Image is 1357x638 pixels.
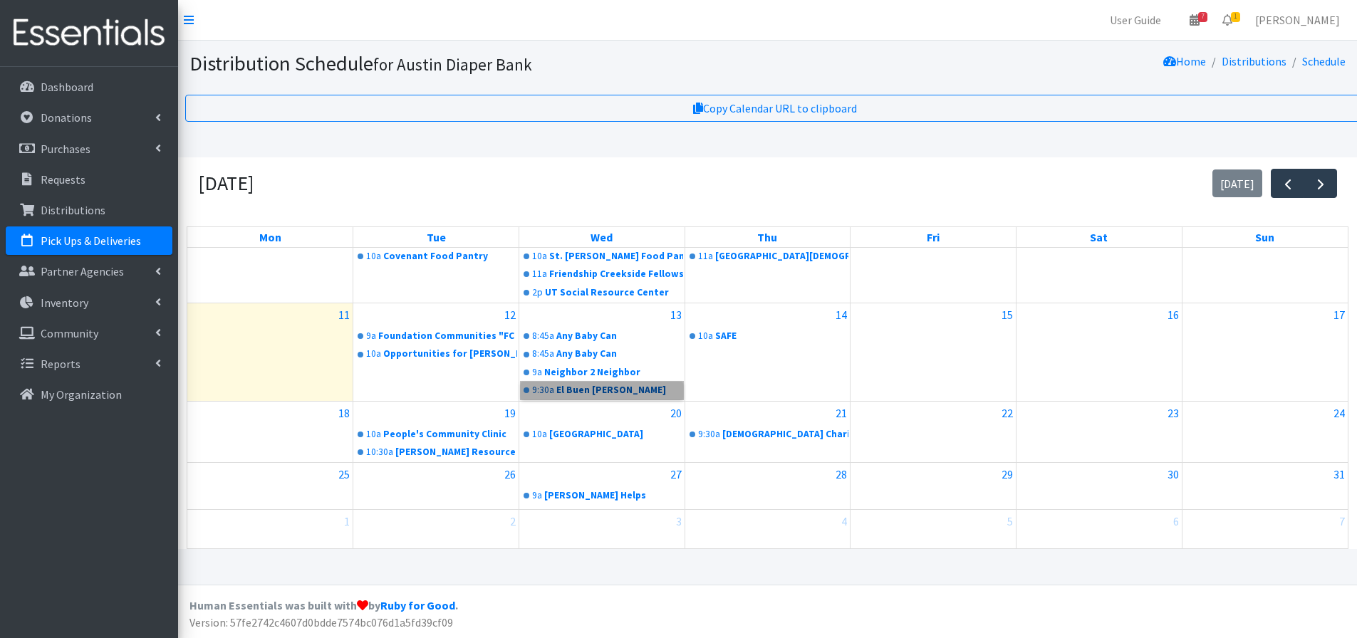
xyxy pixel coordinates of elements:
[521,328,683,345] a: 8:45aAny Baby Can
[1304,169,1337,198] button: Next month
[698,329,713,343] div: 10a
[999,463,1016,486] a: August 29, 2025
[1163,54,1206,68] a: Home
[6,103,172,132] a: Donations
[833,303,850,326] a: August 14, 2025
[355,328,517,345] a: 9aFoundation Communities "FC CHI"
[532,249,547,263] div: 10a
[380,598,455,612] a: Ruby for Good
[532,427,547,441] div: 10a
[1087,227,1111,247] a: Saturday
[336,463,353,486] a: August 25, 2025
[41,296,88,310] p: Inventory
[395,445,517,459] div: [PERSON_NAME] Resource Center
[1098,6,1173,34] a: User Guide
[1017,303,1182,401] td: August 16, 2025
[715,249,849,263] div: [GEOGRAPHIC_DATA][DEMOGRAPHIC_DATA]
[1170,510,1182,533] a: September 6, 2025
[187,303,353,401] td: August 11, 2025
[6,226,172,255] a: Pick Ups & Deliveries
[41,387,122,402] p: My Organization
[549,249,683,263] div: St. [PERSON_NAME] Food Pantry
[722,427,849,441] div: [DEMOGRAPHIC_DATA] Charities of [GEOGRAPHIC_DATA][US_STATE]
[189,615,453,629] span: Version: 57fe2742c4607d0bdde7574bc076d1a5fd39cf09
[353,510,519,557] td: September 2, 2025
[1331,463,1348,486] a: August 31, 2025
[341,510,353,533] a: September 1, 2025
[1017,401,1182,463] td: August 23, 2025
[532,347,554,361] div: 8:45a
[1198,12,1207,22] span: 7
[687,248,849,265] a: 11a[GEOGRAPHIC_DATA][DEMOGRAPHIC_DATA]
[521,382,683,399] a: 9:30aEl Buen [PERSON_NAME]
[519,510,685,557] td: September 3, 2025
[366,445,393,459] div: 10:30a
[424,227,449,247] a: Tuesday
[1271,169,1304,198] button: Previous month
[353,401,519,463] td: August 19, 2025
[373,54,532,75] small: for Austin Diaper Bank
[366,427,381,441] div: 10a
[667,463,685,486] a: August 27, 2025
[41,142,90,156] p: Purchases
[673,510,685,533] a: September 3, 2025
[851,510,1017,557] td: September 5, 2025
[336,402,353,424] a: August 18, 2025
[833,463,850,486] a: August 28, 2025
[1244,6,1351,34] a: [PERSON_NAME]
[851,463,1017,510] td: August 29, 2025
[698,427,720,441] div: 9:30a
[1182,510,1348,557] td: September 7, 2025
[549,267,683,281] div: Friendship Creekside Fellowship
[999,402,1016,424] a: August 22, 2025
[187,510,353,557] td: September 1, 2025
[507,510,519,533] a: September 2, 2025
[1231,12,1240,22] span: 1
[189,598,458,612] strong: Human Essentials was built with by .
[355,345,517,362] a: 10aOpportunities for [PERSON_NAME] and Burnet Counties
[532,267,547,281] div: 11a
[521,364,683,381] a: 9aNeighbor 2 Neighbor
[521,248,683,265] a: 10aSt. [PERSON_NAME] Food Pantry
[378,329,517,343] div: Foundation Communities "FC CHI"
[6,380,172,409] a: My Organization
[544,365,683,380] div: Neighbor 2 Neighbor
[1165,402,1182,424] a: August 23, 2025
[1182,401,1348,463] td: August 24, 2025
[532,329,554,343] div: 8:45a
[6,196,172,224] a: Distributions
[355,248,517,265] a: 10aCovenant Food Pantry
[41,110,92,125] p: Donations
[353,303,519,401] td: August 12, 2025
[1336,510,1348,533] a: September 7, 2025
[1211,6,1244,34] a: 1
[6,257,172,286] a: Partner Agencies
[521,426,683,443] a: 10a[GEOGRAPHIC_DATA]
[521,487,683,504] a: 9a[PERSON_NAME] Helps
[851,401,1017,463] td: August 22, 2025
[519,303,685,401] td: August 13, 2025
[187,463,353,510] td: August 25, 2025
[41,172,85,187] p: Requests
[545,286,683,300] div: UT Social Resource Center
[6,288,172,317] a: Inventory
[556,347,683,361] div: Any Baby Can
[41,326,98,340] p: Community
[1252,227,1277,247] a: Sunday
[1182,303,1348,401] td: August 17, 2025
[1331,402,1348,424] a: August 24, 2025
[383,347,517,361] div: Opportunities for [PERSON_NAME] and Burnet Counties
[6,165,172,194] a: Requests
[851,303,1017,401] td: August 15, 2025
[366,347,381,361] div: 10a
[6,135,172,163] a: Purchases
[685,510,851,557] td: September 4, 2025
[544,488,683,503] div: [PERSON_NAME] Helps
[336,303,353,326] a: August 11, 2025
[355,426,517,443] a: 10aPeople's Community Clinic
[366,329,376,343] div: 9a
[501,402,519,424] a: August 19, 2025
[715,329,849,343] div: SAFE
[667,402,685,424] a: August 20, 2025
[501,303,519,326] a: August 12, 2025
